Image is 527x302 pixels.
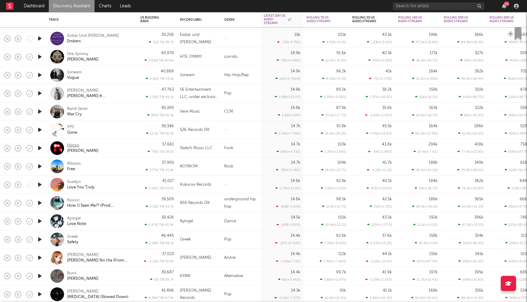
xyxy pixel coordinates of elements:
a: Ksuuvi [67,198,79,203]
div: 36.1k ( +26.7 % ) [412,58,438,62]
div: 114 ( +0.766 % ) [275,77,300,81]
a: Embers [67,39,81,44]
a: Eisbär Und [PERSON_NAME] [67,33,119,39]
div: 14.4k [291,234,300,238]
div: 14.7k [291,161,300,165]
div: 37,995 [162,161,174,165]
div: 2.88k ( +2.97 % ) [320,278,346,282]
div: 45,399 [161,106,174,110]
div: 1.98k ( +13.4 % ) [275,95,300,99]
a: Love Note [67,221,86,227]
div: Greek [67,234,78,240]
div: 66 ( +0.46 % ) [278,278,300,282]
div: Hip-Hop/Rap [221,66,261,84]
div: 59.4k ( +18.4 % ) [457,77,483,81]
div: 363 ( +0.914 % ) [367,186,392,190]
div: 14.7k [291,142,300,146]
div: 1.74k ( +11.9 % ) [275,186,300,190]
a: Vogue [67,75,79,81]
div: 204k [428,142,438,146]
a: [PERSON_NAME] & [PERSON_NAME]'s Theme [67,93,133,99]
div: 37,023 [162,252,174,256]
div: US Building Rank [140,16,165,23]
div: 327k [475,51,483,55]
div: -5.12k ( -10.4 % ) [366,259,392,263]
div: Anime [221,249,261,267]
div: 197k [429,270,438,274]
div: 85k ( +35.9 % ) [460,113,483,117]
div: Dance [221,212,261,230]
div: 171k [430,51,438,55]
div: 365k [475,197,483,201]
div: 23 [504,2,509,6]
div: 310k [475,88,483,92]
div: 216k [429,252,438,256]
div: 40.1k [382,179,392,183]
div: Bunii [67,271,76,276]
div: 98.5k [336,197,346,201]
div: 19.4k ( +14 % ) [415,241,438,245]
a: Gone [67,130,77,135]
div: 43.8k [382,142,392,146]
div: Love You Truly [67,185,95,190]
div: 96.2k [336,69,346,73]
div: 38.2k [382,88,392,92]
div: 158k [429,88,438,92]
div: Rolling 60D US Audio Streams [489,16,520,23]
div: 91.6k [336,51,346,55]
div: 4.92k ( +5.1 % ) [322,40,346,44]
div: 14.6k [291,197,300,201]
a: 1oneam [67,70,82,75]
div: [PERSON_NAME] Records [180,287,218,302]
div: 362k [475,179,483,183]
div: 14.8k [291,106,300,110]
div: AOYNOM [180,163,198,170]
div: Mission [67,161,81,167]
div: 47.2k ( +13.5 % ) [458,223,483,227]
div: 8.03k ( +9.1 % ) [322,77,346,81]
div: Rock [221,157,261,176]
div: 184k [429,69,438,73]
div: 1.68k | TW: 48.1k [140,241,174,245]
div: 14.3k [291,289,300,293]
div: Suadyo [67,179,81,185]
div: 14.7k [291,124,300,128]
div: 29k ( +18.7 % ) [415,186,438,190]
div: 19.1k ( +22.7 % ) [321,168,346,172]
div: 19.1k ( +26.3 % ) [321,132,346,135]
div: 2.81k ( +19 % ) [278,113,300,117]
div: corrido [221,48,261,66]
div: 89.9k ( +32.5 % ) [457,40,483,44]
div: underground hip hop [221,194,261,212]
div: Alternative [221,267,261,285]
div: 14.8k [291,88,300,92]
div: 80.2k [336,88,346,92]
div: 35.6k [382,106,392,110]
a: [PERSON_NAME] No Uta (From Demon Slayer: Kimetsu No Yaiba) [67,258,133,263]
div: War Cry [67,112,82,117]
div: 12.2k ( +15.3 % ) [321,58,346,62]
div: 7.25k ( +9.62 % ) [320,241,346,245]
div: -891 ( -1.99 % ) [368,150,392,154]
div: 43.5k [382,216,392,219]
div: 163k [429,106,438,110]
div: 14.5k [291,216,300,219]
div: 40,889 [161,69,174,73]
div: Sketch Music LLC [180,145,212,152]
div: Rolling 14D US Audio Streams [398,16,428,23]
div: Rolling 30D US Audio Streams [444,16,474,23]
div: 382k [475,69,483,73]
div: 120 ( +0.277 % ) [367,223,392,227]
div: 116k ( +58.4 % ) [459,241,483,245]
div: 39,509 [161,197,174,201]
div: 6YARI [180,272,191,280]
div: -364 ( -2.48 % ) [276,168,300,172]
div: 198k [429,33,438,37]
a: How U Seen Me?? (Prod. [GEOGRAPHIC_DATA]) [67,203,133,209]
button: 23 [502,4,506,9]
div: 790 | TW: 38.5k [140,150,174,154]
